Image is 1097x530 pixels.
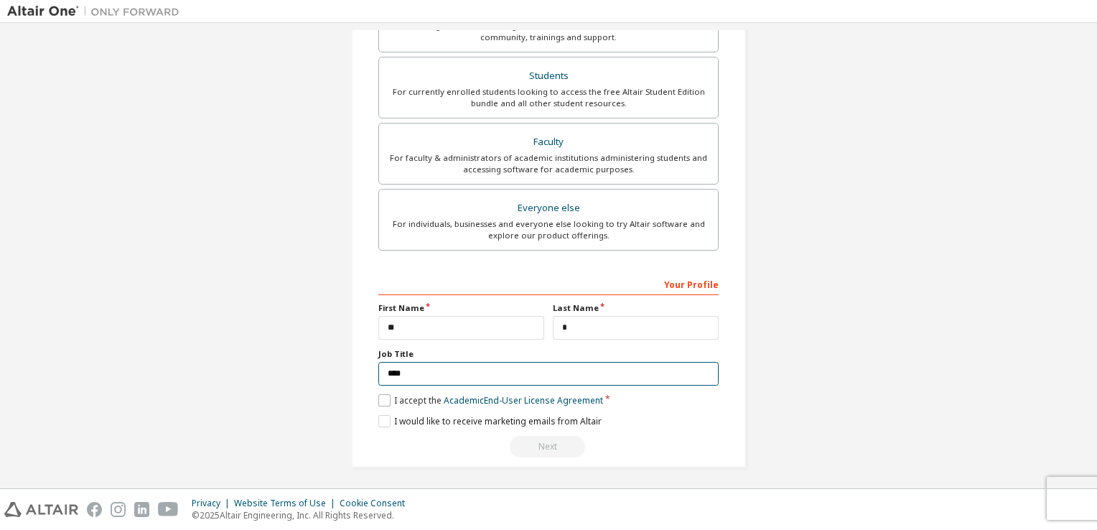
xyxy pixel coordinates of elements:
[553,302,719,314] label: Last Name
[388,218,709,241] div: For individuals, businesses and everyone else looking to try Altair software and explore our prod...
[192,509,414,521] p: © 2025 Altair Engineering, Inc. All Rights Reserved.
[378,415,602,427] label: I would like to receive marketing emails from Altair
[7,4,187,19] img: Altair One
[192,498,234,509] div: Privacy
[444,394,603,406] a: Academic End-User License Agreement
[388,152,709,175] div: For faculty & administrators of academic institutions administering students and accessing softwa...
[340,498,414,509] div: Cookie Consent
[388,198,709,218] div: Everyone else
[378,436,719,457] div: Read and acccept EULA to continue
[111,502,126,517] img: instagram.svg
[134,502,149,517] img: linkedin.svg
[388,132,709,152] div: Faculty
[378,272,719,295] div: Your Profile
[4,502,78,517] img: altair_logo.svg
[378,302,544,314] label: First Name
[388,86,709,109] div: For currently enrolled students looking to access the free Altair Student Edition bundle and all ...
[158,502,179,517] img: youtube.svg
[87,502,102,517] img: facebook.svg
[234,498,340,509] div: Website Terms of Use
[388,66,709,86] div: Students
[378,394,603,406] label: I accept the
[378,348,719,360] label: Job Title
[388,20,709,43] div: For existing customers looking to access software downloads, HPC resources, community, trainings ...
